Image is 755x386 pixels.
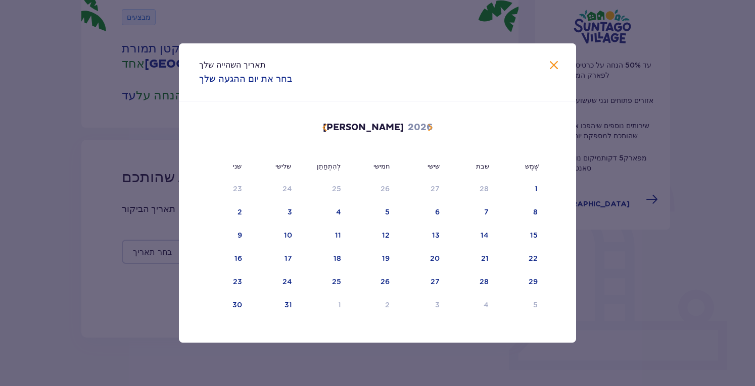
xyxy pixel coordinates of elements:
td: 26 [348,271,397,293]
font: שבת [476,162,489,170]
td: 7 [447,201,496,224]
td: 25 [299,271,348,293]
td: 1 [496,178,545,200]
font: 3 [288,208,292,216]
font: שלישי [275,162,291,170]
td: 28 [447,271,496,293]
td: 2 [348,294,397,316]
button: לִסְגוֹר [548,60,560,72]
font: 11 [335,231,341,239]
font: 4 [484,301,489,309]
td: 27 [397,178,447,200]
td: 26 [348,178,397,200]
td: 20 [397,248,447,270]
font: 3 [435,301,440,309]
td: 17 [249,248,299,270]
font: 25 [332,185,341,193]
font: 24 [282,185,292,193]
td: 24 [249,178,299,200]
font: 16 [234,254,242,262]
td: 4 [299,201,348,224]
font: 23 [233,185,242,193]
font: 1 [535,185,538,193]
font: 28 [480,185,489,193]
font: 26 [381,278,390,286]
td: 6 [397,201,447,224]
td: 3 [249,201,299,224]
font: 27 [431,185,440,193]
button: בחודש הבא [424,122,436,134]
td: 3 [397,294,447,316]
td: 27 [397,271,447,293]
font: 19 [382,254,390,262]
font: 2026 [408,122,433,133]
td: 23 [199,178,249,200]
td: 14 [447,225,496,247]
td: 29 [496,271,545,293]
td: 4 [447,294,496,316]
td: 5 [348,201,397,224]
td: 31 [249,294,299,316]
font: 29 [529,278,538,286]
font: חמישי [373,162,390,170]
td: 28 [447,178,496,200]
font: 5 [533,301,538,309]
td: 18 [299,248,348,270]
font: לְהִתְחַתֵן [317,162,341,170]
font: שישי [428,162,440,170]
td: 5 [496,294,545,316]
font: 1 [338,301,341,309]
td: 12 [348,225,397,247]
font: 21 [481,254,489,262]
font: 14 [481,231,489,239]
font: 4 [336,208,341,216]
td: 25 [299,178,348,200]
font: 2 [238,208,242,216]
font: שֶׁמֶש [525,162,539,170]
font: 8 [533,208,538,216]
font: 15 [530,231,538,239]
td: 10 [249,225,299,247]
font: 31 [285,301,292,309]
font: 22 [529,254,538,262]
font: 6 [435,208,440,216]
font: 17 [285,254,292,262]
font: בחר את יום ההגעה שלך [199,73,292,84]
font: 7 [484,208,489,216]
font: שני [233,162,242,170]
font: 12 [382,231,390,239]
font: 28 [480,278,489,286]
font: [PERSON_NAME] [323,122,404,133]
font: 9 [238,231,242,239]
font: 26 [381,185,390,193]
font: 30 [232,301,242,309]
font: תאריך השהייה שלך [199,60,266,70]
font: 20 [430,254,440,262]
font: 27 [431,278,440,286]
font: 25 [332,278,341,286]
font: 24 [282,278,292,286]
td: 9 [199,225,249,247]
font: 10 [284,231,292,239]
td: 13 [397,225,447,247]
td: 22 [496,248,545,270]
td: 16 [199,248,249,270]
td: 24 [249,271,299,293]
font: 18 [334,254,341,262]
td: 2 [199,201,249,224]
td: 21 [447,248,496,270]
td: 8 [496,201,545,224]
td: 15 [496,225,545,247]
td: 19 [348,248,397,270]
button: חודש קודם [319,122,331,134]
td: 11 [299,225,348,247]
font: 23 [233,278,242,286]
td: 1 [299,294,348,316]
td: 23 [199,271,249,293]
td: 30 [199,294,249,316]
font: 13 [432,231,440,239]
font: 2 [385,301,390,309]
font: 5 [385,208,390,216]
